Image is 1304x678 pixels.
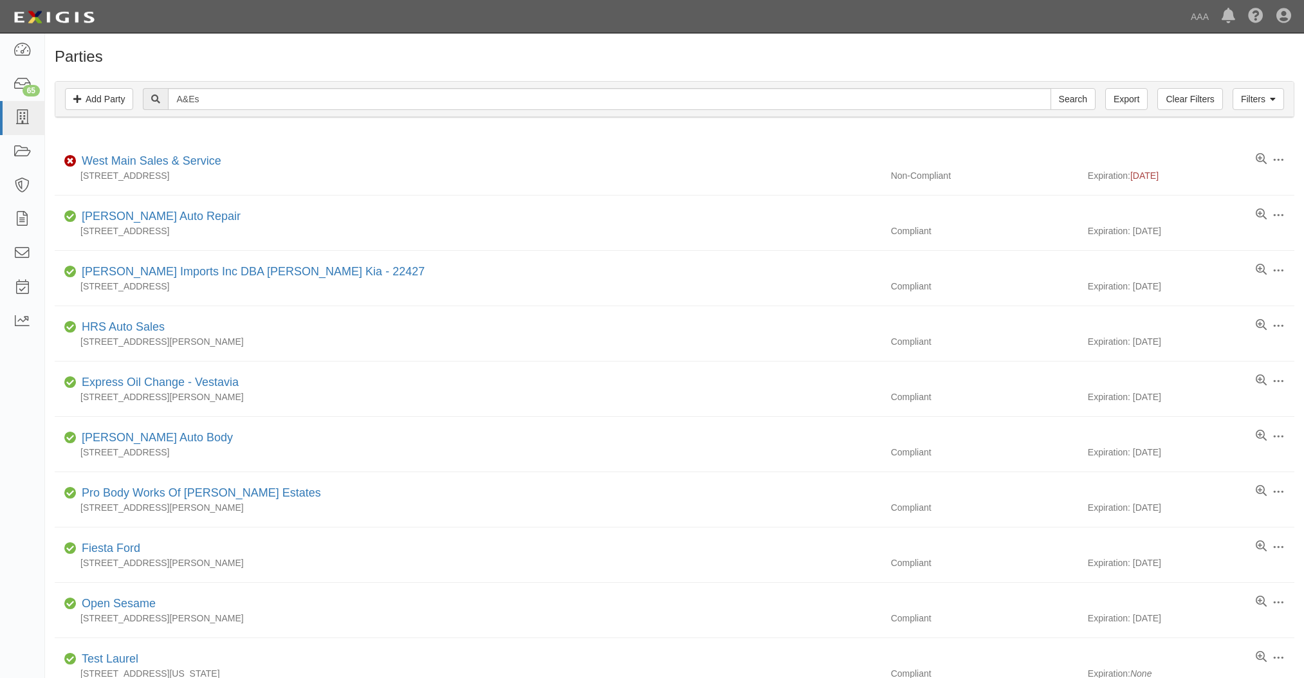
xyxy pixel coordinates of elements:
[77,319,165,336] div: HRS Auto Sales
[1088,280,1294,293] div: Expiration: [DATE]
[64,434,77,443] i: Compliant
[55,390,881,403] div: [STREET_ADDRESS][PERSON_NAME]
[1256,153,1267,166] a: View results summary
[77,374,239,391] div: Express Oil Change - Vestavia
[881,280,1088,293] div: Compliant
[82,597,156,610] a: Open Sesame
[64,157,77,166] i: Non-Compliant
[881,335,1088,348] div: Compliant
[881,224,1088,237] div: Compliant
[1256,319,1267,332] a: View results summary
[82,320,165,333] a: HRS Auto Sales
[77,485,321,502] div: Pro Body Works Of Halligan Estates
[881,612,1088,625] div: Compliant
[82,376,239,389] a: Express Oil Change - Vestavia
[77,651,138,668] div: Test Laurel
[881,390,1088,403] div: Compliant
[55,556,881,569] div: [STREET_ADDRESS][PERSON_NAME]
[1248,9,1263,24] i: Help Center - Complianz
[55,169,881,182] div: [STREET_ADDRESS]
[64,655,77,664] i: Compliant
[64,489,77,498] i: Compliant
[64,378,77,387] i: Compliant
[64,268,77,277] i: Compliant
[1184,4,1215,30] a: AAA
[1157,88,1222,110] a: Clear Filters
[1130,170,1159,181] span: [DATE]
[1233,88,1284,110] a: Filters
[82,652,138,665] a: Test Laurel
[82,154,221,167] a: West Main Sales & Service
[1088,335,1294,348] div: Expiration: [DATE]
[10,6,98,29] img: logo-5460c22ac91f19d4615b14bd174203de0afe785f0fc80cf4dbbc73dc1793850b.png
[1088,446,1294,459] div: Expiration: [DATE]
[55,501,881,514] div: [STREET_ADDRESS][PERSON_NAME]
[1088,224,1294,237] div: Expiration: [DATE]
[82,486,321,499] a: Pro Body Works Of [PERSON_NAME] Estates
[1256,651,1267,664] a: View results summary
[77,540,140,557] div: Fiesta Ford
[23,85,40,96] div: 65
[64,600,77,609] i: Compliant
[881,169,1088,182] div: Non-Compliant
[64,544,77,553] i: Compliant
[55,224,881,237] div: [STREET_ADDRESS]
[82,210,241,223] a: [PERSON_NAME] Auto Repair
[1256,540,1267,553] a: View results summary
[82,431,233,444] a: [PERSON_NAME] Auto Body
[1088,612,1294,625] div: Expiration: [DATE]
[1088,169,1294,182] div: Expiration:
[64,212,77,221] i: Compliant
[1051,88,1096,110] input: Search
[82,265,425,278] a: [PERSON_NAME] Imports Inc DBA [PERSON_NAME] Kia - 22427
[55,612,881,625] div: [STREET_ADDRESS][PERSON_NAME]
[77,208,241,225] div: Forrest Howes Auto Repair
[55,446,881,459] div: [STREET_ADDRESS]
[881,556,1088,569] div: Compliant
[55,280,881,293] div: [STREET_ADDRESS]
[1256,264,1267,277] a: View results summary
[1256,596,1267,609] a: View results summary
[77,264,425,280] div: Sames Imports Inc DBA Sames Kia - 22427
[1256,430,1267,443] a: View results summary
[64,323,77,332] i: Compliant
[77,153,221,170] div: West Main Sales & Service
[1256,374,1267,387] a: View results summary
[55,48,1294,65] h1: Parties
[65,88,133,110] a: Add Party
[881,446,1088,459] div: Compliant
[168,88,1051,110] input: Search
[1256,485,1267,498] a: View results summary
[55,335,881,348] div: [STREET_ADDRESS][PERSON_NAME]
[82,542,140,554] a: Fiesta Ford
[1088,390,1294,403] div: Expiration: [DATE]
[881,501,1088,514] div: Compliant
[1105,88,1148,110] a: Export
[1256,208,1267,221] a: View results summary
[1088,501,1294,514] div: Expiration: [DATE]
[77,430,233,446] div: James Auto Body
[1088,556,1294,569] div: Expiration: [DATE]
[77,596,156,612] div: Open Sesame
